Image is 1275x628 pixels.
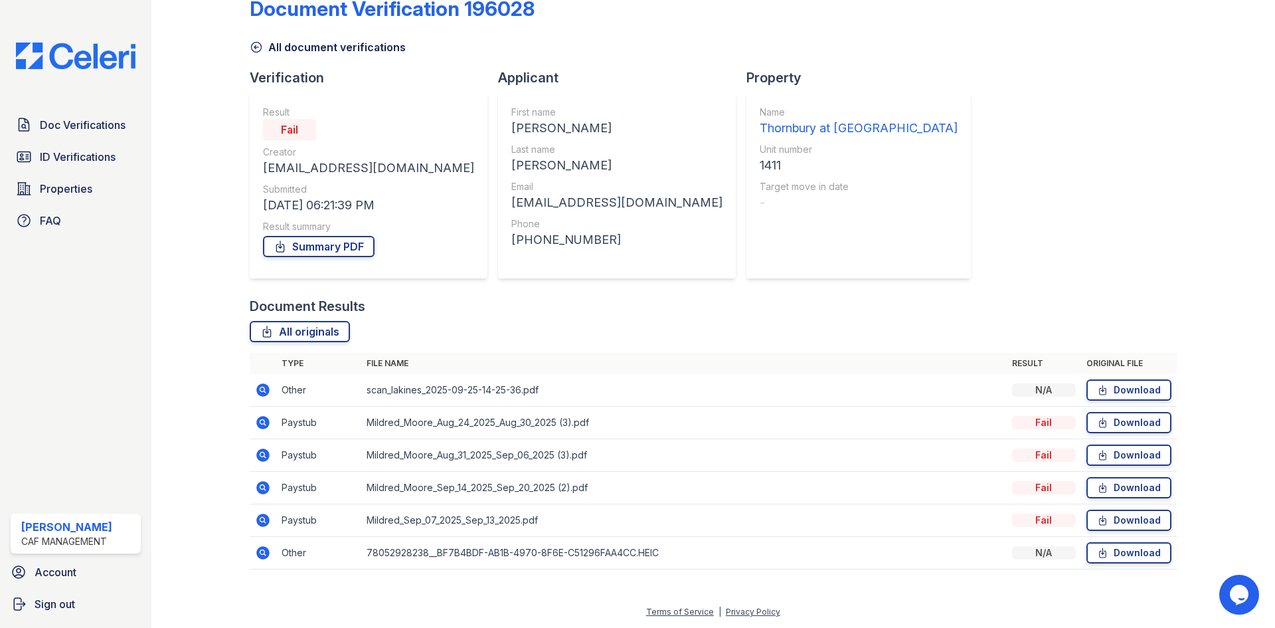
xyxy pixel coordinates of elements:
[760,106,958,138] a: Name Thornbury at [GEOGRAPHIC_DATA]
[40,149,116,165] span: ID Verifications
[276,374,361,407] td: Other
[511,180,722,193] div: Email
[511,156,722,175] div: [PERSON_NAME]
[760,106,958,119] div: Name
[1012,481,1076,494] div: Fail
[760,180,958,193] div: Target move in date
[646,607,714,617] a: Terms of Service
[1012,383,1076,397] div: N/A
[1086,379,1171,401] a: Download
[1086,445,1171,466] a: Download
[276,407,361,439] td: Paystub
[361,439,1007,472] td: Mildred_Moore_Aug_31_2025_Sep_06_2025 (3).pdf
[5,559,146,585] a: Account
[1012,449,1076,462] div: Fail
[276,537,361,570] td: Other
[40,213,61,229] span: FAQ
[250,321,350,342] a: All originals
[40,117,126,133] span: Doc Verifications
[263,236,375,257] a: Summary PDF
[276,353,361,374] th: Type
[361,472,1007,504] td: Mildred_Moore_Sep_14_2025_Sep_20_2025 (2).pdf
[511,106,722,119] div: First name
[719,607,721,617] div: |
[361,537,1007,570] td: 78052928238__BF7B4BDF-AB1B-4970-8F6E-C51296FAA4CC.HEIC
[276,472,361,504] td: Paystub
[1086,477,1171,498] a: Download
[1219,575,1262,615] iframe: chat widget
[263,119,316,140] div: Fail
[511,119,722,138] div: [PERSON_NAME]
[511,217,722,231] div: Phone
[511,143,722,156] div: Last name
[511,231,722,249] div: [PHONE_NUMBER]
[1007,353,1081,374] th: Result
[263,220,474,233] div: Result summary
[498,68,746,87] div: Applicant
[760,156,958,175] div: 1411
[276,504,361,537] td: Paystub
[250,297,365,316] div: Document Results
[35,596,75,612] span: Sign out
[361,374,1007,407] td: scan_lakines_2025-09-25-14-25-36.pdf
[511,193,722,212] div: [EMAIL_ADDRESS][DOMAIN_NAME]
[746,68,981,87] div: Property
[263,159,474,177] div: [EMAIL_ADDRESS][DOMAIN_NAME]
[760,193,958,212] div: -
[5,591,146,617] a: Sign out
[11,175,141,202] a: Properties
[21,535,112,548] div: CAF Management
[361,353,1007,374] th: File name
[35,564,76,580] span: Account
[760,143,958,156] div: Unit number
[263,106,474,119] div: Result
[11,112,141,138] a: Doc Verifications
[1086,412,1171,433] a: Download
[1081,353,1177,374] th: Original file
[760,119,958,138] div: Thornbury at [GEOGRAPHIC_DATA]
[263,146,474,159] div: Creator
[361,407,1007,439] td: Mildred_Moore_Aug_24_2025_Aug_30_2025 (3).pdf
[263,196,474,215] div: [DATE] 06:21:39 PM
[250,39,406,55] a: All document verifications
[726,607,780,617] a: Privacy Policy
[1086,510,1171,531] a: Download
[1012,546,1076,560] div: N/A
[40,181,92,197] span: Properties
[1012,514,1076,527] div: Fail
[11,144,141,170] a: ID Verifications
[21,519,112,535] div: [PERSON_NAME]
[276,439,361,472] td: Paystub
[5,43,146,69] img: CE_Logo_Blue-a8612792a0a2168367f1c8372b55b34899dd931a85d93a1a3d3e32e68fde9ad4.png
[263,183,474,196] div: Submitted
[361,504,1007,537] td: Mildred_Sep_07_2025_Sep_13_2025.pdf
[11,207,141,234] a: FAQ
[1086,542,1171,564] a: Download
[250,68,498,87] div: Verification
[1012,416,1076,429] div: Fail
